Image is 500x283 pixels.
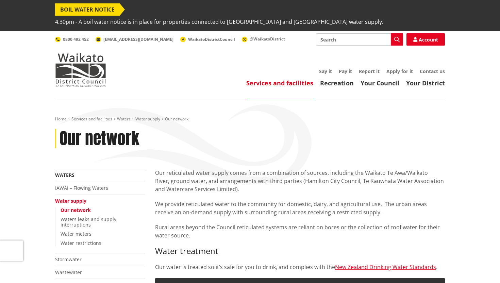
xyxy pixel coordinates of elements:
span: BOIL WATER NOTICE [55,3,120,16]
a: Water supply [55,198,86,204]
a: Recreation [320,79,354,87]
a: New Zealand Drinking Water Standards [335,263,436,271]
h1: Our network [60,129,139,149]
a: WaikatoDistrictCouncil [180,36,235,42]
a: Account [406,33,445,46]
a: Wastewater [55,269,82,276]
span: 0800 492 452 [63,36,89,42]
a: Waters leaks and supply interruptions [61,216,116,228]
p: We provide reticulated water to the community for domestic, dairy, and agricultural use. The urba... [155,200,445,216]
a: Services and facilities [246,79,313,87]
p: Our water is treated so it’s safe for you to drink, and complies with the . [155,263,445,271]
a: Water restrictions [61,240,101,246]
nav: breadcrumb [55,116,445,122]
a: Our network [61,207,91,213]
a: Apply for it [386,68,413,74]
span: [EMAIL_ADDRESS][DOMAIN_NAME] [103,36,173,42]
a: @WaikatoDistrict [242,36,285,42]
a: Report it [359,68,380,74]
p: Our reticulated water supply comes from a combination of sources, including the Waikato Te Awa/Wa... [155,169,445,193]
a: 0800 492 452 [55,36,89,42]
a: Say it [319,68,332,74]
input: Search input [316,33,403,46]
span: @WaikatoDistrict [250,36,285,42]
a: Services and facilities [71,116,112,122]
a: Your District [406,79,445,87]
a: Contact us [420,68,445,74]
a: Your Council [361,79,399,87]
span: 4.30pm - A boil water notice is in place for properties connected to [GEOGRAPHIC_DATA] and [GEOGR... [55,16,383,28]
span: WaikatoDistrictCouncil [188,36,235,42]
a: Waters [55,172,74,178]
span: Our network [165,116,188,122]
a: Waters [117,116,131,122]
img: Waikato District Council - Te Kaunihera aa Takiwaa o Waikato [55,53,106,87]
a: Water meters [61,231,91,237]
a: IAWAI – Flowing Waters [55,185,108,191]
p: Rural areas beyond the Council reticulated systems are reliant on bores or the collection of roof... [155,223,445,239]
a: Home [55,116,67,122]
h3: Water treatment [155,246,445,256]
a: [EMAIL_ADDRESS][DOMAIN_NAME] [96,36,173,42]
a: Pay it [339,68,352,74]
a: Water supply [135,116,160,122]
a: Stormwater [55,256,82,263]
